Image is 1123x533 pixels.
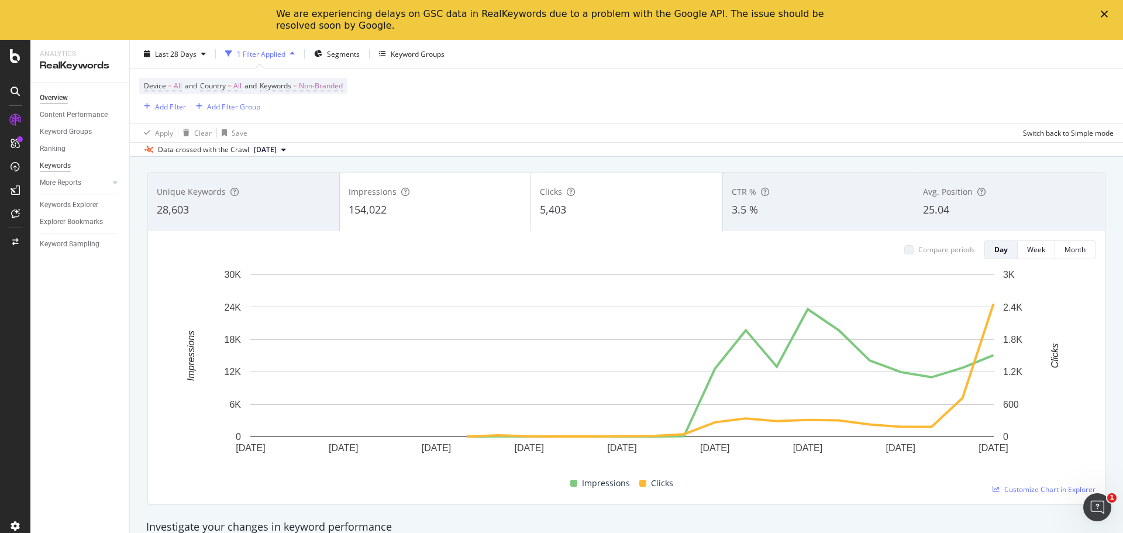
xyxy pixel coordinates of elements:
[540,186,562,197] span: Clicks
[700,443,729,453] text: [DATE]
[651,476,673,490] span: Clicks
[1018,240,1055,259] button: Week
[228,81,232,91] span: =
[207,101,260,111] div: Add Filter Group
[217,123,247,142] button: Save
[225,367,242,377] text: 12K
[191,99,260,114] button: Add Filter Group
[40,92,68,104] div: Overview
[225,335,242,345] text: 18K
[40,49,120,59] div: Analytics
[155,49,197,59] span: Last 28 Days
[260,81,291,91] span: Keywords
[40,92,121,104] a: Overview
[1107,493,1117,503] span: 1
[1055,240,1096,259] button: Month
[1065,245,1086,255] div: Month
[994,245,1008,255] div: Day
[158,145,249,155] div: Data crossed with the Crawl
[40,199,98,211] div: Keywords Explorer
[1023,128,1114,137] div: Switch back to Simple mode
[139,99,186,114] button: Add Filter
[923,186,973,197] span: Avg. Position
[607,443,636,453] text: [DATE]
[327,49,360,59] span: Segments
[391,49,445,59] div: Keyword Groups
[244,81,257,91] span: and
[40,126,92,138] div: Keyword Groups
[793,443,822,453] text: [DATE]
[229,400,241,410] text: 6K
[157,269,1087,472] svg: A chart.
[186,331,196,381] text: Impressions
[993,484,1096,494] a: Customize Chart in Explorer
[1003,432,1008,442] text: 0
[254,145,277,155] span: 2025 Oct. 10th
[886,443,915,453] text: [DATE]
[732,202,758,216] span: 3.5 %
[155,101,186,111] div: Add Filter
[1003,367,1022,377] text: 1.2K
[40,160,71,172] div: Keywords
[40,160,121,172] a: Keywords
[40,216,103,228] div: Explorer Bookmarks
[515,443,544,453] text: [DATE]
[40,199,121,211] a: Keywords Explorer
[236,432,241,442] text: 0
[309,44,364,63] button: Segments
[1083,493,1111,521] iframe: Intercom live chat
[40,126,121,138] a: Keyword Groups
[1003,302,1022,312] text: 2.4K
[1027,245,1045,255] div: Week
[422,443,451,453] text: [DATE]
[194,128,212,137] div: Clear
[374,44,449,63] button: Keyword Groups
[540,202,566,216] span: 5,403
[185,81,197,91] span: and
[249,143,291,157] button: [DATE]
[293,81,297,91] span: =
[168,81,172,91] span: =
[1018,123,1114,142] button: Switch back to Simple mode
[232,128,247,137] div: Save
[155,128,173,137] div: Apply
[1050,343,1060,369] text: Clicks
[233,78,242,94] span: All
[1003,270,1015,280] text: 3K
[1004,484,1096,494] span: Customize Chart in Explorer
[40,177,109,189] a: More Reports
[139,44,211,63] button: Last 28 Days
[225,270,242,280] text: 30K
[236,443,265,453] text: [DATE]
[984,240,1018,259] button: Day
[40,143,121,155] a: Ranking
[157,202,189,216] span: 28,603
[40,109,108,121] div: Content Performance
[276,8,828,32] div: We are experiencing delays on GSC data in RealKeywords due to a problem with the Google API. The ...
[139,123,173,142] button: Apply
[157,186,226,197] span: Unique Keywords
[349,186,397,197] span: Impressions
[178,123,212,142] button: Clear
[237,49,285,59] div: 1 Filter Applied
[1003,400,1019,410] text: 600
[200,81,226,91] span: Country
[40,59,120,73] div: RealKeywords
[349,202,387,216] span: 154,022
[144,81,166,91] span: Device
[329,443,358,453] text: [DATE]
[221,44,299,63] button: 1 Filter Applied
[979,443,1008,453] text: [DATE]
[1101,11,1112,18] div: Close
[918,245,975,255] div: Compare periods
[1003,335,1022,345] text: 1.8K
[732,186,756,197] span: CTR %
[40,238,121,250] a: Keyword Sampling
[40,216,121,228] a: Explorer Bookmarks
[40,143,66,155] div: Ranking
[40,177,81,189] div: More Reports
[923,202,949,216] span: 25.04
[582,476,630,490] span: Impressions
[299,78,343,94] span: Non-Branded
